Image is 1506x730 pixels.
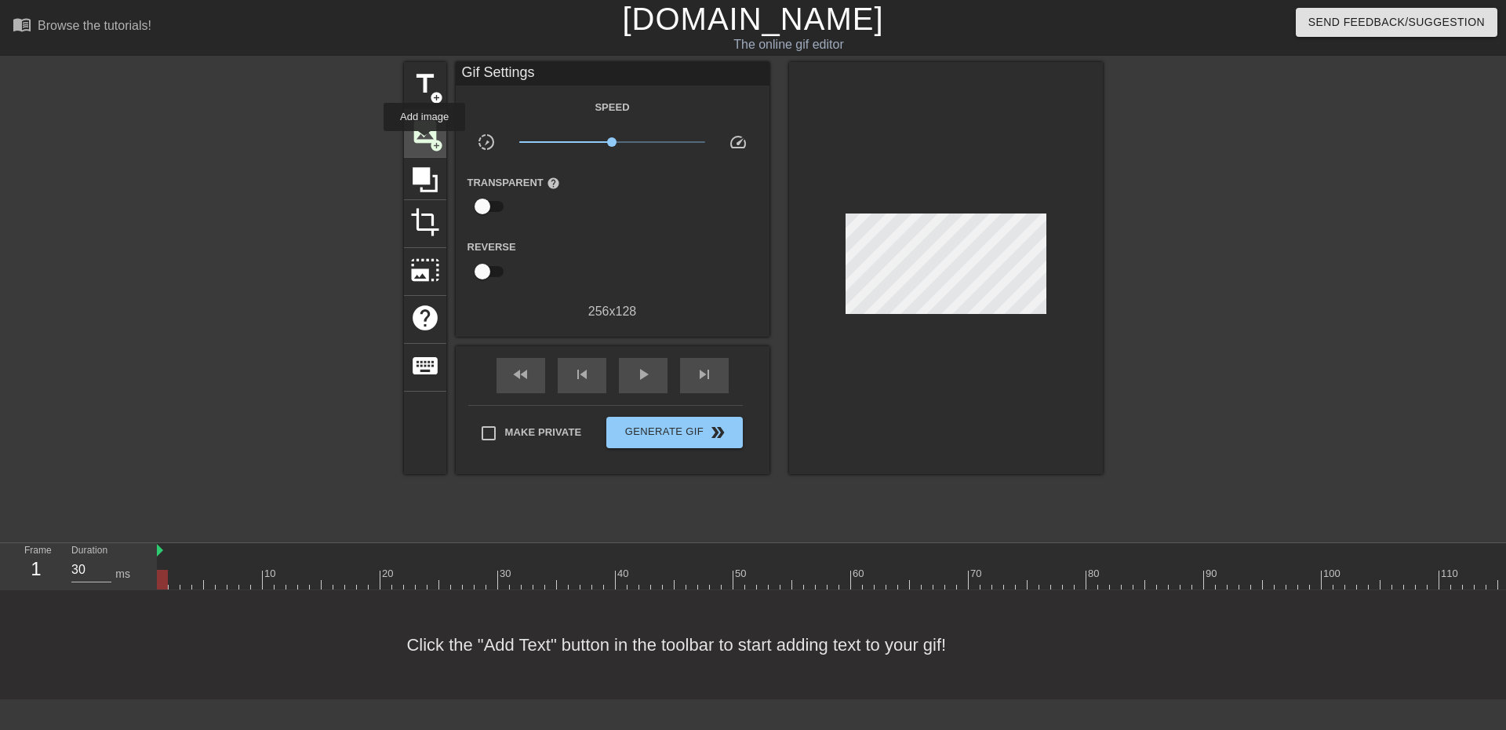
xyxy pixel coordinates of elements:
span: fast_rewind [511,365,530,384]
label: Transparent [467,175,560,191]
label: Duration [71,546,107,556]
label: Speed [595,100,629,115]
div: 256 x 128 [456,302,769,321]
button: Send Feedback/Suggestion [1296,8,1497,37]
div: 30 [500,566,514,582]
span: skip_next [695,365,714,384]
span: skip_previous [573,365,591,384]
span: image [410,117,440,147]
span: add_circle [430,91,443,104]
div: Gif Settings [456,62,769,86]
div: 70 [970,566,984,582]
span: crop [410,207,440,237]
div: Frame [13,543,60,589]
div: 100 [1323,566,1343,582]
span: photo_size_select_large [410,255,440,285]
div: The online gif editor [510,35,1068,54]
span: help [410,303,440,333]
span: Make Private [505,425,582,440]
button: Generate Gif [606,417,742,448]
span: play_arrow [634,365,653,384]
span: Send Feedback/Suggestion [1308,13,1485,32]
a: [DOMAIN_NAME] [622,2,883,36]
span: add_circle [430,139,443,152]
span: help [547,177,560,190]
span: double_arrow [708,423,727,442]
div: Browse the tutorials! [38,19,151,32]
div: ms [115,566,130,582]
div: 110 [1441,566,1461,582]
span: slow_motion_video [477,133,496,151]
div: 90 [1206,566,1220,582]
span: menu_book [13,15,31,34]
a: Browse the tutorials! [13,15,151,39]
div: 1 [24,555,48,583]
div: 40 [617,566,631,582]
div: 80 [1088,566,1102,582]
span: title [410,69,440,99]
span: Generate Gif [613,423,736,442]
div: 50 [735,566,749,582]
span: speed [729,133,748,151]
label: Reverse [467,239,516,255]
div: 10 [264,566,278,582]
div: 20 [382,566,396,582]
div: 60 [853,566,867,582]
span: keyboard [410,351,440,381]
